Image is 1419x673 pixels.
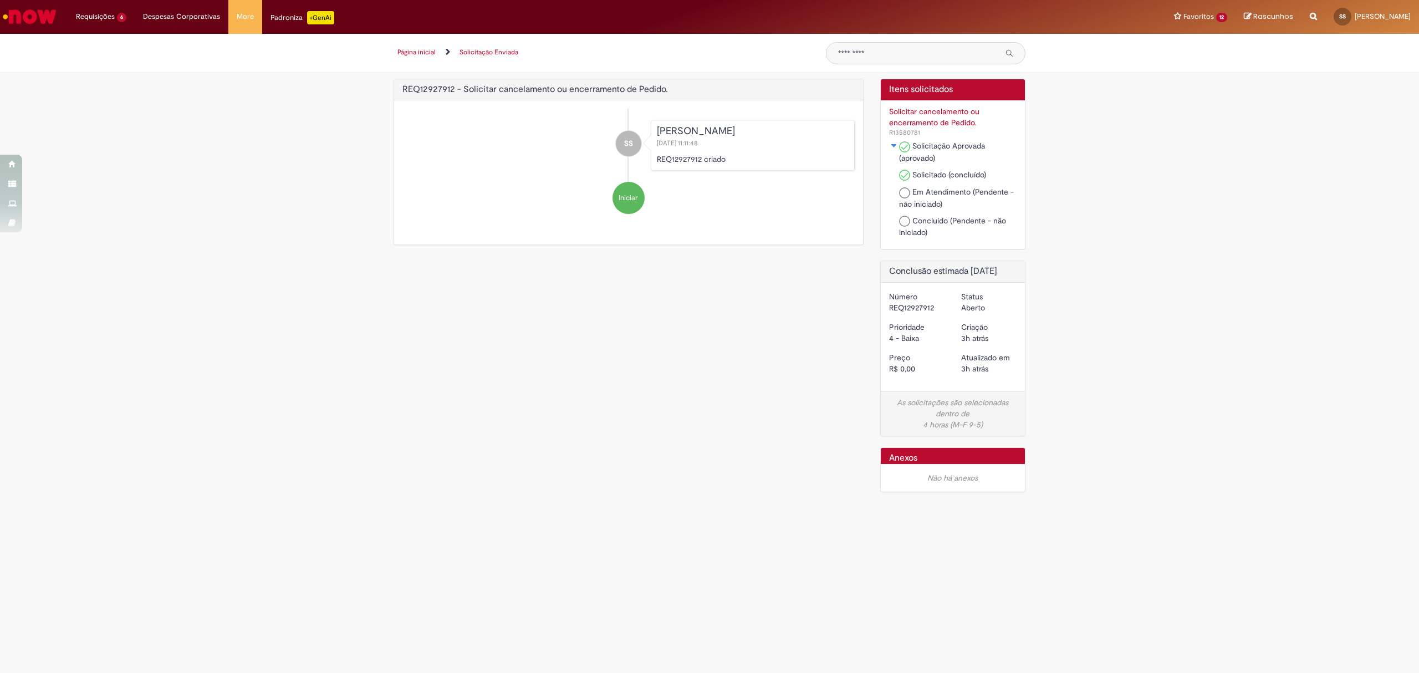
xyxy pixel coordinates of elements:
span: 3h atrás [961,364,988,374]
span: Em Atendimento (Pendente - não iniciado) [899,187,1014,209]
label: Número [889,291,917,302]
h2: Conclusão estimada [DATE] [889,267,1017,277]
span: 12 [1216,13,1227,22]
div: Stephni Silva [616,131,641,156]
ul: Histórico de tíquete [402,109,855,225]
li: Stephni Silva [402,120,855,171]
img: Solicitado (concluído) [899,170,910,181]
label: Status [961,291,983,302]
h2: Itens solicitados [889,85,1017,95]
span: SS [624,130,633,157]
label: Prioridade [889,322,925,333]
div: Aberto [961,302,1017,313]
button: Solicitado Alternar a exibição do estado da fase para Cancelamento ou Encerramento de Pedido [889,140,899,151]
a: Rascunhos [1244,12,1293,22]
h2: REQ12927912 - Solicitar cancelamento ou encerramento de Pedido. Histórico de tíquete [402,85,668,95]
a: Solicitar cancelamento ou encerramento de Pedido. R13580781 [889,106,1017,137]
ul: Trilhas de página [394,42,809,63]
span: Iniciar [619,193,638,203]
div: 30/09/2025 11:11:48 [961,363,1017,374]
h2: Anexos [889,453,917,463]
a: Solicitação Enviada [460,48,518,57]
div: [PERSON_NAME] [657,126,849,137]
div: R$ 0,00 [889,363,945,374]
span: Número [889,128,920,137]
span: Favoritos [1183,11,1214,22]
span: More [237,11,254,22]
time: 30/09/2025 11:11:48 [961,333,988,343]
span: [DATE] 11:11:48 [657,139,700,147]
div: 4 - Baixa [889,333,945,344]
span: Rascunhos [1253,11,1293,22]
em: Não há anexos [927,473,978,483]
label: Preço [889,352,910,363]
span: 6 [117,13,126,22]
img: ServiceNow [1,6,58,28]
img: Solicitação Aprovada (aprovado) [899,141,910,152]
img: Expandir o estado da solicitação [890,142,899,149]
span: Solicitado (concluído) [912,170,986,180]
div: 30/09/2025 11:11:48 [961,333,1017,344]
p: +GenAi [307,11,334,24]
span: Concluído (Pendente - não iniciado) [899,216,1006,238]
p: REQ12927912 criado [657,154,849,165]
a: Página inicial [397,48,436,57]
img: Em Atendimento (Pendente - não iniciado) [899,187,910,198]
div: Solicitar cancelamento ou encerramento de Pedido. [889,106,1017,128]
span: 3h atrás [961,333,988,343]
time: 30/09/2025 11:11:48 [961,364,988,374]
span: [PERSON_NAME] [1355,12,1411,21]
img: Concluído (Pendente - não iniciado) [899,216,910,227]
div: As solicitações são selecionadas dentro de 4 horas (M-F 9-5) [889,397,1017,430]
span: R13580781 [889,128,920,137]
label: Atualizado em [961,352,1010,363]
span: Solicitação Aprovada (aprovado) [899,141,985,163]
label: Criação [961,322,988,333]
span: Requisições [76,11,115,22]
span: SS [1339,13,1346,20]
span: Despesas Corporativas [143,11,220,22]
div: Padroniza [270,11,334,24]
div: REQ12927912 [889,302,945,313]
